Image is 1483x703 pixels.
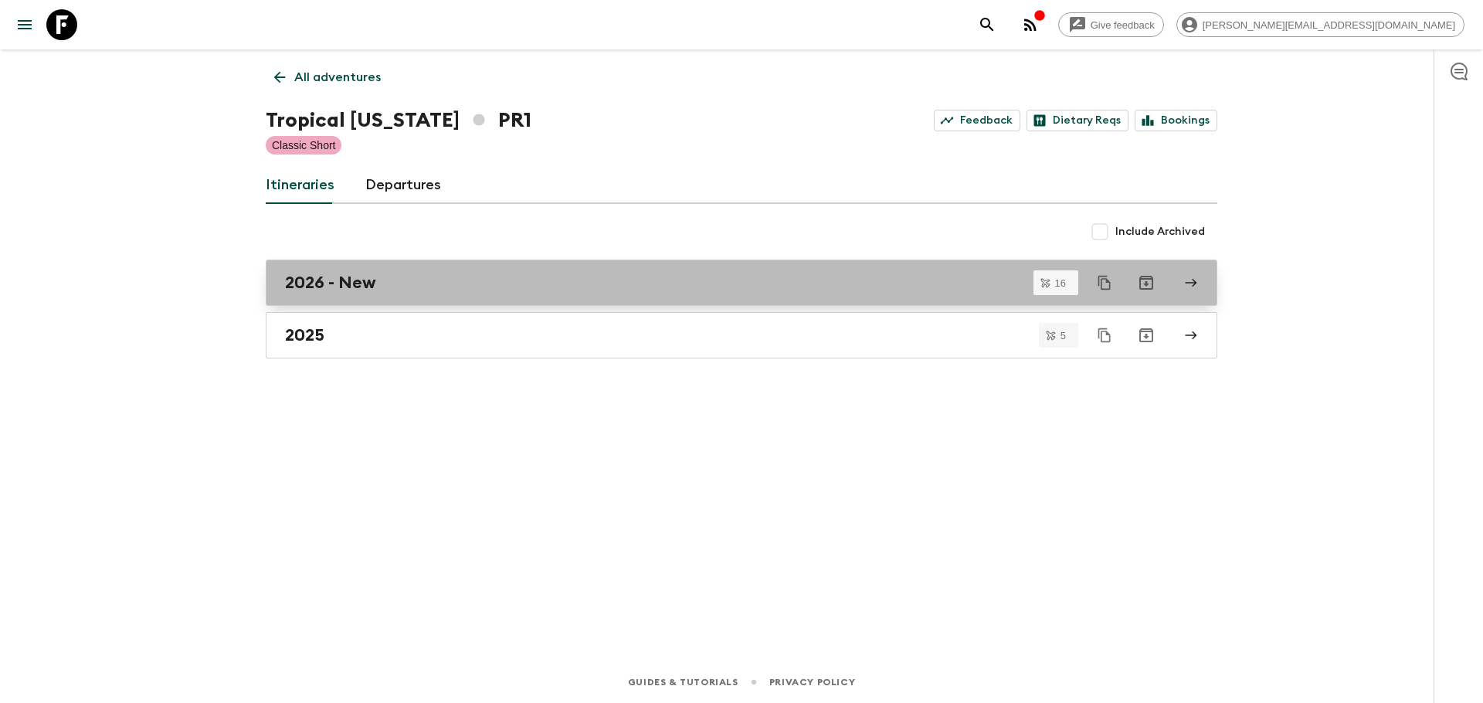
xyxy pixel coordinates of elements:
[1046,278,1075,288] span: 16
[1027,110,1128,131] a: Dietary Reqs
[266,105,531,136] h1: Tropical [US_STATE] PR1
[9,9,40,40] button: menu
[1082,19,1163,31] span: Give feedback
[266,260,1217,306] a: 2026 - New
[266,62,389,93] a: All adventures
[1131,267,1162,298] button: Archive
[272,138,335,153] p: Classic Short
[1115,224,1205,239] span: Include Archived
[972,9,1003,40] button: search adventures
[1176,12,1464,37] div: [PERSON_NAME][EMAIL_ADDRESS][DOMAIN_NAME]
[1051,331,1075,341] span: 5
[1091,269,1118,297] button: Duplicate
[266,167,334,204] a: Itineraries
[294,68,381,87] p: All adventures
[1058,12,1164,37] a: Give feedback
[1131,320,1162,351] button: Archive
[285,325,324,345] h2: 2025
[1194,19,1464,31] span: [PERSON_NAME][EMAIL_ADDRESS][DOMAIN_NAME]
[365,167,441,204] a: Departures
[285,273,376,293] h2: 2026 - New
[934,110,1020,131] a: Feedback
[266,312,1217,358] a: 2025
[1135,110,1217,131] a: Bookings
[628,674,738,691] a: Guides & Tutorials
[1091,321,1118,349] button: Duplicate
[769,674,855,691] a: Privacy Policy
